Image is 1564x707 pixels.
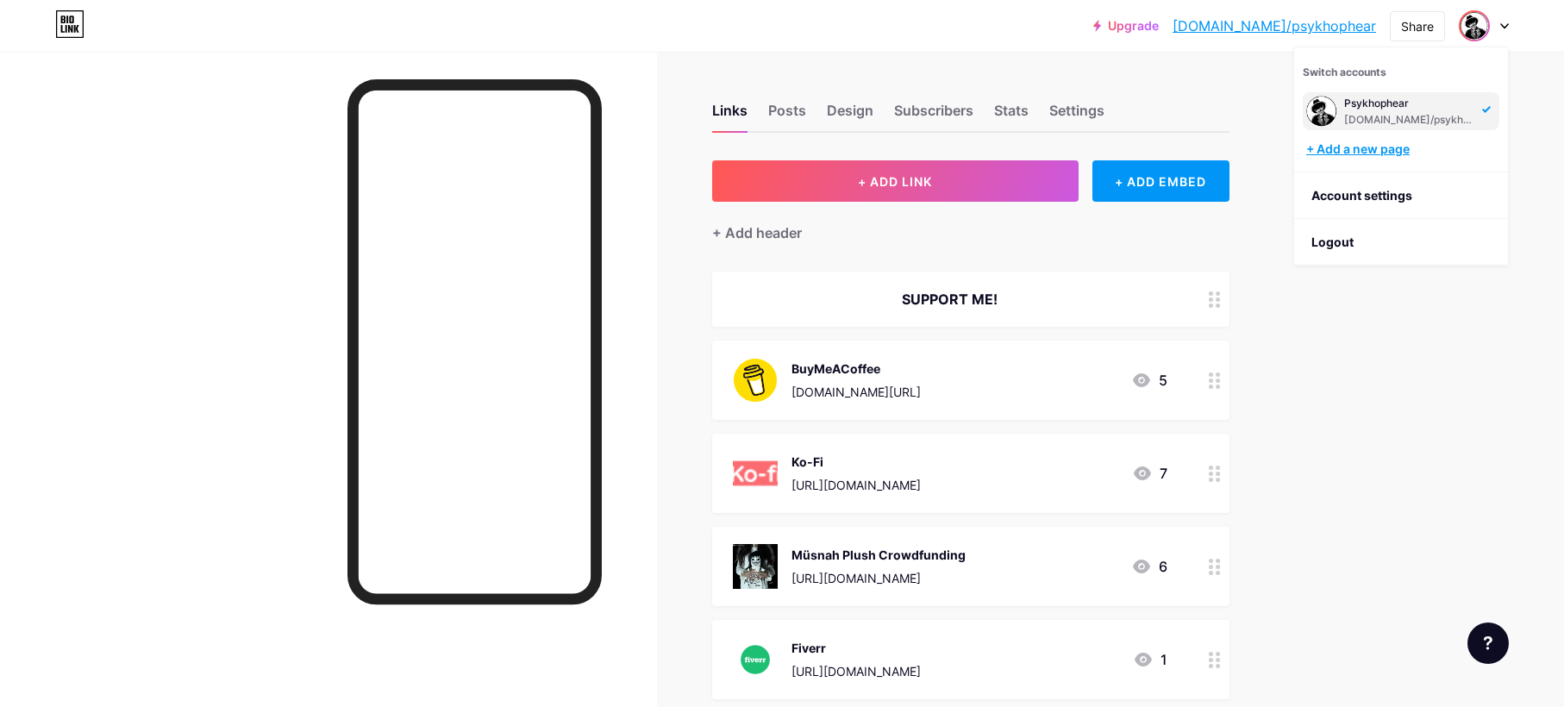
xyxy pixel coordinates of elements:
[712,222,802,243] div: + Add header
[1093,19,1159,33] a: Upgrade
[1294,172,1508,219] a: Account settings
[1344,113,1477,127] div: [DOMAIN_NAME]/psykhophear
[1173,16,1376,36] a: [DOMAIN_NAME]/psykhophear
[1461,12,1488,40] img: Montagu Studios
[791,453,921,471] div: Ko-Fi
[1132,463,1167,484] div: 7
[994,100,1029,131] div: Stats
[712,160,1079,202] button: + ADD LINK
[1092,160,1229,202] div: + ADD EMBED
[1049,100,1104,131] div: Settings
[1131,370,1167,391] div: 5
[733,451,778,496] img: Ko-Fi
[733,358,778,403] img: BuyMeACoffee
[791,360,921,378] div: BuyMeACoffee
[791,639,921,657] div: Fiverr
[1306,96,1337,127] img: Montagu Studios
[1131,556,1167,577] div: 6
[1306,141,1499,158] div: + Add a new page
[791,476,921,494] div: [URL][DOMAIN_NAME]
[1294,219,1508,266] li: Logout
[858,174,932,189] span: + ADD LINK
[733,544,778,589] img: Müsnah Plush Crowdfunding
[1303,66,1386,78] span: Switch accounts
[791,662,921,680] div: [URL][DOMAIN_NAME]
[1401,17,1434,35] div: Share
[712,100,748,131] div: Links
[894,100,973,131] div: Subscribers
[733,289,1167,310] div: SUPPORT ME!
[1133,649,1167,670] div: 1
[768,100,806,131] div: Posts
[1344,97,1477,110] div: Psykhophear
[733,637,778,682] img: Fiverr
[791,383,921,401] div: [DOMAIN_NAME][URL]
[827,100,873,131] div: Design
[791,546,966,564] div: Müsnah Plush Crowdfunding
[791,569,966,587] div: [URL][DOMAIN_NAME]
